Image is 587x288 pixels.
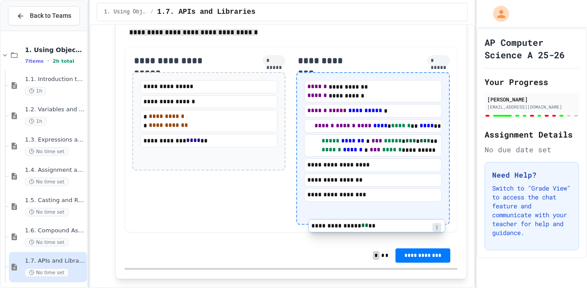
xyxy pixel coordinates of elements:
span: No time set [25,178,69,186]
span: • [47,57,49,65]
span: 1. Using Objects and Methods [104,8,147,16]
span: 1.6. Compound Assignment Operators [25,227,85,235]
span: No time set [25,147,69,156]
h3: Need Help? [492,170,571,180]
button: Back to Teams [8,6,80,25]
p: Switch to "Grade View" to access the chat feature and communicate with your teacher for help and ... [492,184,571,237]
span: 1.7. APIs and Libraries [25,257,85,265]
span: No time set [25,208,69,216]
span: 1.2. Variables and Data Types [25,106,85,114]
h1: AP Computer Science A 25-26 [485,36,579,61]
span: No time set [25,268,69,277]
span: 1.5. Casting and Ranges of Values [25,197,85,204]
span: 1.3. Expressions and Output [New] [25,136,85,144]
span: / [151,8,154,16]
span: Back to Teams [30,11,71,20]
div: My Account [484,4,511,24]
span: 1h [25,87,46,95]
h2: Your Progress [485,76,579,88]
div: [PERSON_NAME] [487,95,576,103]
span: 1h [25,117,46,126]
h2: Assignment Details [485,128,579,141]
span: 2h total [53,58,74,64]
div: [EMAIL_ADDRESS][DOMAIN_NAME] [487,104,576,110]
span: No time set [25,238,69,247]
span: 1.4. Assignment and Input [25,166,85,174]
span: 1.7. APIs and Libraries [157,7,256,17]
span: 1.1. Introduction to Algorithms, Programming, and Compilers [25,76,85,83]
span: 1. Using Objects and Methods [25,46,85,54]
div: No due date set [485,144,579,155]
span: 7 items [25,58,44,64]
